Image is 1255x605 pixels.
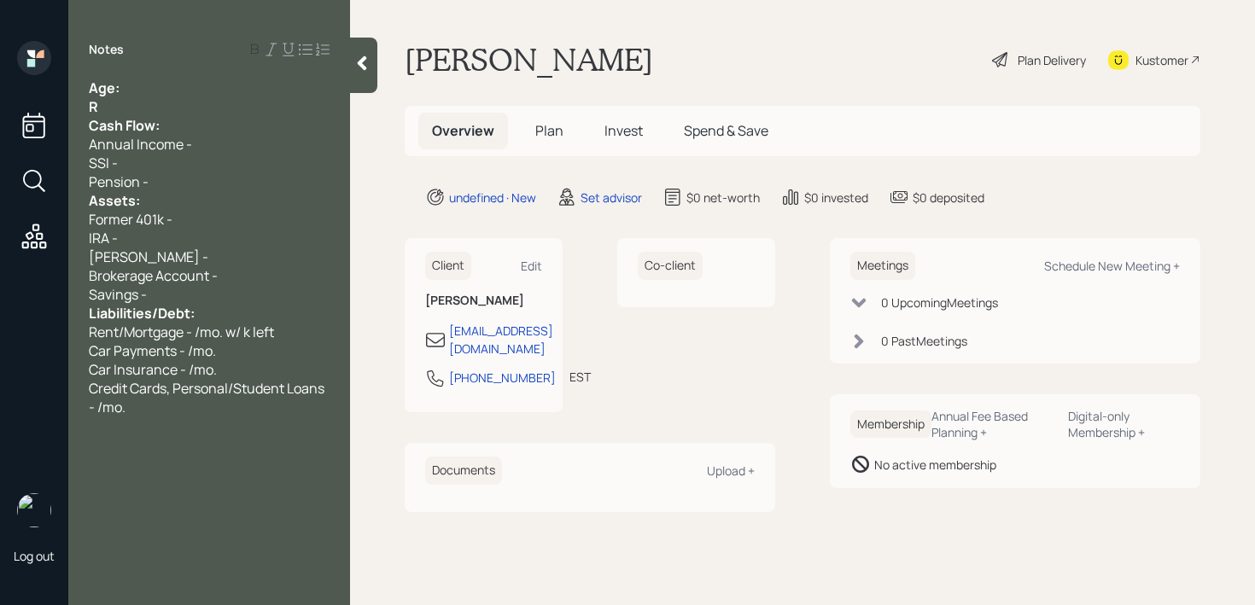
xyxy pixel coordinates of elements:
span: Overview [432,121,494,140]
div: Kustomer [1135,51,1188,69]
div: $0 net-worth [686,189,760,207]
div: $0 deposited [913,189,984,207]
span: Car Insurance - /mo. [89,360,217,379]
span: Spend & Save [684,121,768,140]
h6: Meetings [850,252,915,280]
div: Schedule New Meeting + [1044,258,1180,274]
div: Set advisor [581,189,642,207]
div: Edit [521,258,542,274]
h6: Co-client [638,252,703,280]
div: undefined · New [449,189,536,207]
h6: Documents [425,457,502,485]
div: EST [569,368,591,386]
span: Liabilities/Debt: [89,304,195,323]
span: Invest [604,121,643,140]
div: Plan Delivery [1018,51,1086,69]
div: [EMAIL_ADDRESS][DOMAIN_NAME] [449,322,553,358]
span: SSI - [89,154,118,172]
span: Former 401k - [89,210,172,229]
div: $0 invested [804,189,868,207]
img: retirable_logo.png [17,493,51,527]
span: Car Payments - /mo. [89,341,216,360]
span: Annual Income - [89,135,192,154]
div: 0 Upcoming Meeting s [881,294,998,311]
h1: [PERSON_NAME] [405,41,653,79]
span: R [89,97,98,116]
span: Plan [535,121,563,140]
div: Log out [14,548,55,564]
div: Digital-only Membership + [1068,408,1180,440]
span: IRA - [89,229,118,247]
div: [PHONE_NUMBER] [449,369,556,387]
span: Pension - [89,172,149,191]
div: Upload + [707,462,755,479]
span: Brokerage Account - [89,266,218,285]
h6: Membership [850,410,931,439]
div: 0 Past Meeting s [881,332,967,350]
h6: [PERSON_NAME] [425,294,542,308]
span: Cash Flow: [89,116,160,135]
span: Savings - [89,285,147,304]
h6: Client [425,252,471,280]
span: Credit Cards, Personal/Student Loans - /mo. [89,379,327,416]
div: Annual Fee Based Planning + [931,408,1054,440]
span: Age: [89,79,120,97]
span: Assets: [89,191,140,210]
label: Notes [89,41,124,58]
span: [PERSON_NAME] - [89,247,208,266]
span: Rent/Mortgage - /mo. w/ k left [89,323,274,341]
div: No active membership [874,456,996,474]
